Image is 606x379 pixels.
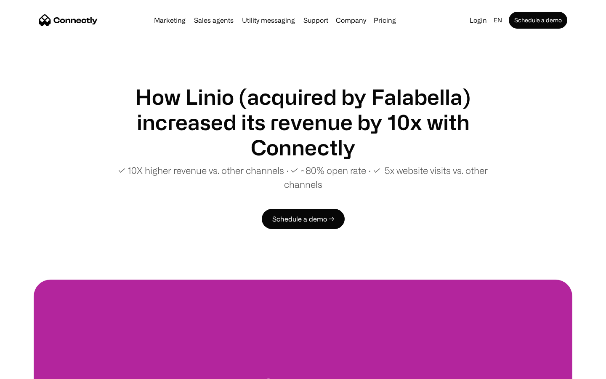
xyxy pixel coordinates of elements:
[151,17,189,24] a: Marketing
[490,14,507,26] div: en
[8,363,50,376] aside: Language selected: English
[509,12,567,29] a: Schedule a demo
[101,163,505,191] p: ✓ 10X higher revenue vs. other channels ∙ ✓ ~80% open rate ∙ ✓ 5x website visits vs. other channels
[494,14,502,26] div: en
[39,14,98,27] a: home
[101,84,505,160] h1: How Linio (acquired by Falabella) increased its revenue by 10x with Connectly
[17,364,50,376] ul: Language list
[466,14,490,26] a: Login
[333,14,369,26] div: Company
[262,209,345,229] a: Schedule a demo →
[336,14,366,26] div: Company
[239,17,298,24] a: Utility messaging
[191,17,237,24] a: Sales agents
[370,17,399,24] a: Pricing
[300,17,332,24] a: Support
